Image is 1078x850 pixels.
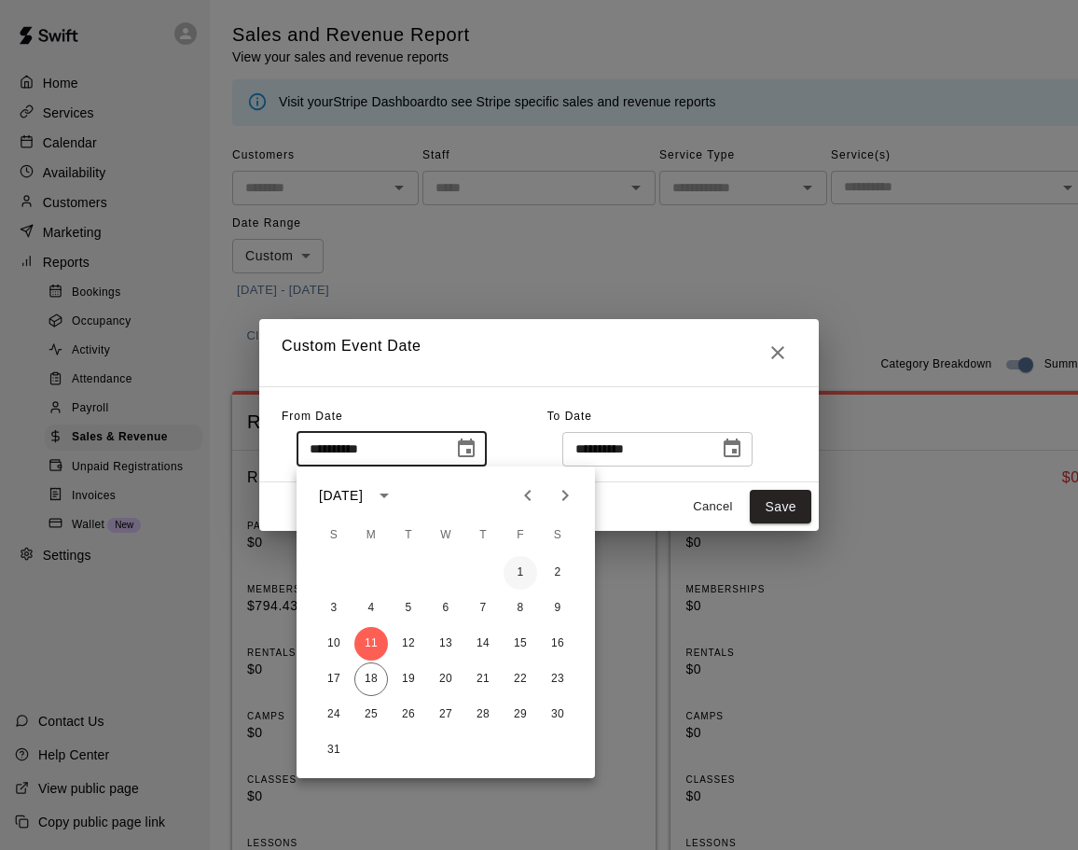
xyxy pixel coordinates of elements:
[466,517,500,554] span: Thursday
[354,698,388,732] button: 25
[392,627,425,661] button: 12
[317,698,351,732] button: 24
[392,592,425,625] button: 5
[541,517,574,554] span: Saturday
[504,662,537,696] button: 22
[429,698,463,732] button: 27
[259,319,819,386] h2: Custom Event Date
[541,662,574,696] button: 23
[429,592,463,625] button: 6
[429,627,463,661] button: 13
[504,592,537,625] button: 8
[354,592,388,625] button: 4
[541,627,574,661] button: 16
[466,592,500,625] button: 7
[317,733,351,767] button: 31
[392,517,425,554] span: Tuesday
[354,627,388,661] button: 11
[429,517,463,554] span: Wednesday
[319,486,363,506] div: [DATE]
[392,662,425,696] button: 19
[368,480,400,511] button: calendar view is open, switch to year view
[317,592,351,625] button: 3
[466,627,500,661] button: 14
[466,698,500,732] button: 28
[504,698,537,732] button: 29
[547,410,592,423] span: To Date
[504,517,537,554] span: Friday
[354,517,388,554] span: Monday
[504,556,537,590] button: 1
[282,410,343,423] span: From Date
[429,662,463,696] button: 20
[541,698,574,732] button: 30
[317,627,351,661] button: 10
[759,334,796,371] button: Close
[504,627,537,661] button: 15
[466,662,500,696] button: 21
[713,430,751,467] button: Choose date, selected date is Aug 18, 2025
[392,698,425,732] button: 26
[546,477,584,514] button: Next month
[448,430,485,467] button: Choose date, selected date is Aug 11, 2025
[683,493,742,522] button: Cancel
[509,477,546,514] button: Previous month
[750,490,811,524] button: Save
[541,556,574,590] button: 2
[354,662,388,696] button: 18
[317,662,351,696] button: 17
[317,517,351,554] span: Sunday
[541,592,574,625] button: 9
